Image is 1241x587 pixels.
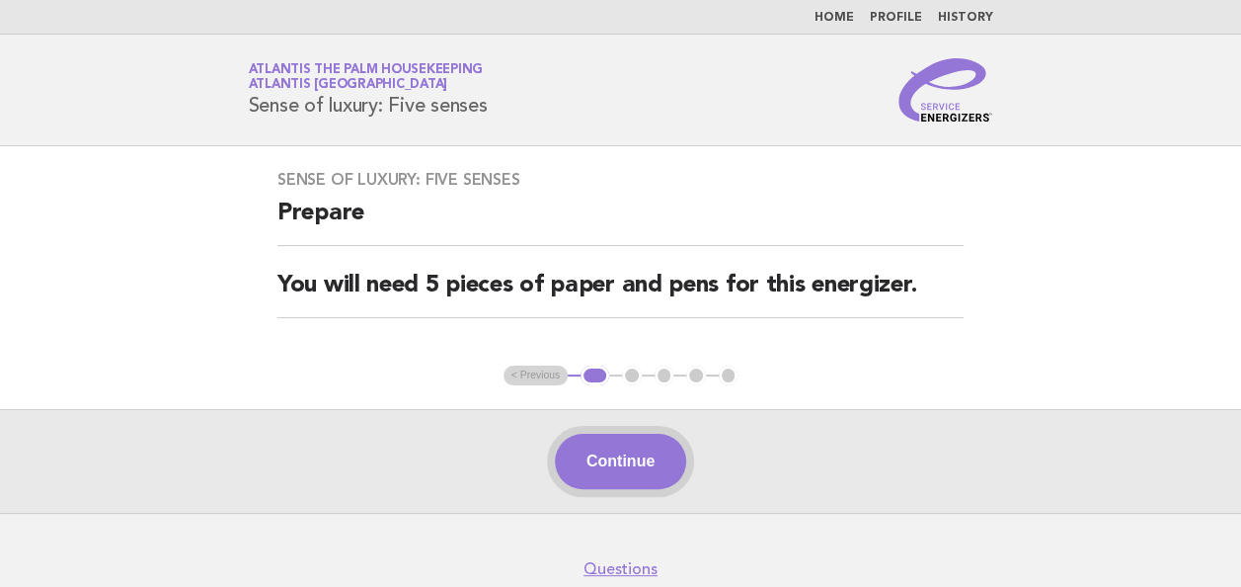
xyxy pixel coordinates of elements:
[249,64,488,116] h1: Sense of luxury: Five senses
[814,12,854,24] a: Home
[583,559,658,579] a: Questions
[277,198,964,246] h2: Prepare
[898,58,993,122] img: Service Energizers
[277,270,964,318] h2: You will need 5 pieces of paper and pens for this energizer.
[249,79,448,92] span: Atlantis [GEOGRAPHIC_DATA]
[870,12,922,24] a: Profile
[277,170,964,190] h3: Sense of luxury: Five senses
[555,434,686,489] button: Continue
[581,366,609,385] button: 1
[249,63,484,91] a: Atlantis The Palm HousekeepingAtlantis [GEOGRAPHIC_DATA]
[938,12,993,24] a: History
